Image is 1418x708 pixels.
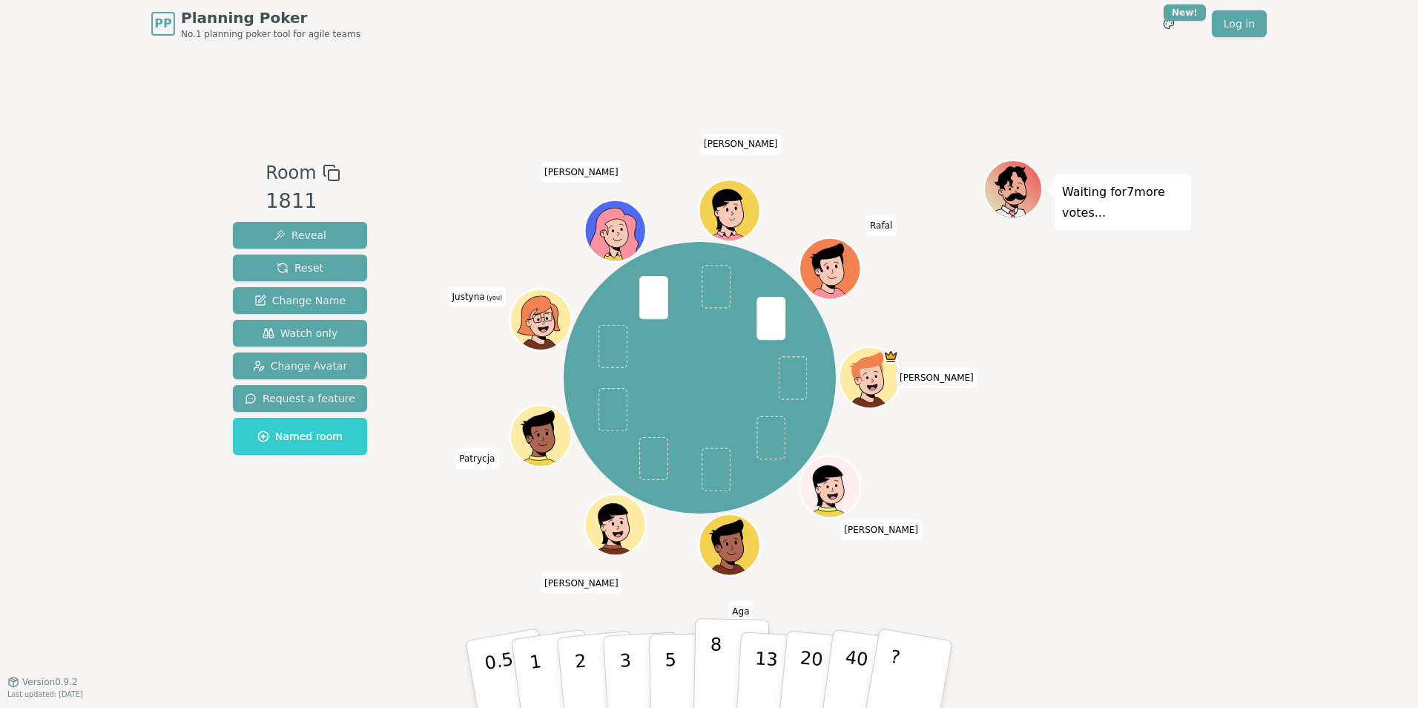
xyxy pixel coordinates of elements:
[700,134,782,154] span: Click to change your name
[274,228,326,243] span: Reveal
[233,353,367,379] button: Change Avatar
[233,255,367,281] button: Reset
[7,676,78,688] button: Version0.9.2
[257,429,343,444] span: Named room
[485,295,503,301] span: (you)
[181,28,360,40] span: No.1 planning poker tool for agile teams
[151,7,360,40] a: PPPlanning PokerNo.1 planning poker tool for agile teams
[541,573,622,594] span: Click to change your name
[233,320,367,347] button: Watch only
[1164,4,1206,21] div: New!
[1212,10,1267,37] a: Log in
[883,349,898,364] span: Igor is the host
[233,287,367,314] button: Change Name
[154,15,171,33] span: PP
[233,385,367,412] button: Request a feature
[277,260,323,275] span: Reset
[253,358,348,373] span: Change Avatar
[22,676,78,688] span: Version 0.9.2
[266,186,340,217] div: 1811
[896,367,977,388] span: Click to change your name
[233,418,367,455] button: Named room
[866,215,896,236] span: Click to change your name
[254,293,346,308] span: Change Name
[266,160,316,186] span: Room
[455,448,498,469] span: Click to change your name
[541,162,622,183] span: Click to change your name
[7,690,83,698] span: Last updated: [DATE]
[1062,182,1184,223] p: Waiting for 7 more votes...
[840,519,922,540] span: Click to change your name
[245,391,355,406] span: Request a feature
[728,601,753,622] span: Click to change your name
[512,291,570,349] button: Click to change your avatar
[181,7,360,28] span: Planning Poker
[1155,10,1182,37] button: New!
[263,326,338,341] span: Watch only
[233,222,367,249] button: Reveal
[448,286,506,307] span: Click to change your name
